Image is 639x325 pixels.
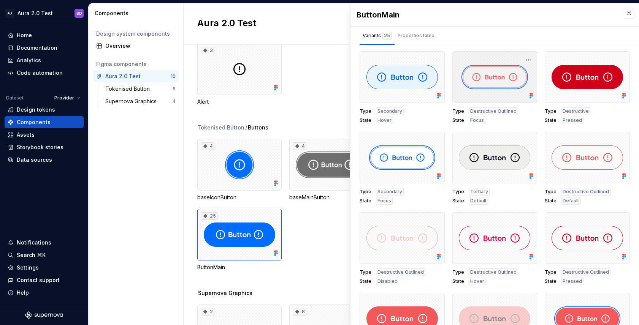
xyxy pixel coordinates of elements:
span: Destructive Outlined [470,108,517,114]
a: Analytics [5,54,84,66]
div: Overview [105,42,176,50]
div: ButtonMain [197,263,282,271]
div: Analytics [17,57,41,64]
button: Help [5,287,84,299]
span: Tertiary [470,189,488,195]
div: 25 [201,212,217,220]
div: Properties table [398,32,434,39]
div: 3Alert [197,43,282,106]
span: Destructive Outlined [377,269,424,275]
div: Data sources [17,156,52,164]
div: 25 [382,32,392,39]
div: Code automation [17,69,63,77]
div: Assets [17,131,35,139]
div: 4baseMainButton [289,139,374,201]
span: State [452,278,464,284]
div: Contact support [17,276,60,284]
div: 3 [201,47,214,54]
span: State [360,198,371,204]
span: Default [470,198,487,204]
span: Focus [470,117,484,123]
span: Destructive Outlined [470,269,517,275]
span: Disabled [377,278,398,284]
span: Secondary [377,189,402,195]
span: State [545,278,557,284]
a: Supernova Graphics4 [102,95,179,107]
div: baseMainButton [289,194,374,201]
span: Buttons [248,124,268,131]
div: baseIconButton [197,194,282,201]
span: Secondary [377,108,402,114]
a: Assets [5,129,84,141]
div: Components [17,118,51,126]
span: State [545,198,557,204]
a: Components [5,116,84,128]
span: State [360,278,371,284]
div: 25ButtonMain [197,209,282,271]
div: SD [76,10,82,16]
div: ButtonMain [357,9,616,20]
a: Design tokens [5,104,84,116]
span: Supernova Graphics [198,289,252,297]
a: Code automation [5,67,84,79]
div: Aura 2.0 Test [17,9,53,17]
span: Default [563,198,579,204]
span: Destructive [563,108,589,114]
span: Type [545,108,557,114]
div: Search ⌘K [17,251,46,259]
a: Aura 2.0 Test10 [93,70,179,82]
button: Notifications [5,237,84,249]
a: Overview [93,40,179,52]
div: Dataset [6,95,24,101]
span: State [452,198,464,204]
span: Type [360,269,371,275]
div: Aura 2.0 Test [105,73,141,80]
button: ADAura 2.0 TestSD [2,5,87,21]
button: Search ⌘K [5,249,84,261]
button: Provider [51,93,84,103]
span: Type [452,108,464,114]
h2: Aura 2.0 Test [197,17,412,29]
div: Tokenised Button [197,124,244,131]
span: / [245,124,247,131]
span: Type [360,108,371,114]
span: Type [545,269,557,275]
a: Home [5,29,84,41]
div: Storybook stories [17,144,63,151]
span: Focus [377,198,391,204]
button: Contact support [5,274,84,286]
div: AD [5,9,14,18]
span: State [545,117,557,123]
div: Help [17,289,29,297]
div: Design system components [96,30,176,38]
a: Supernova Logo [25,311,63,319]
div: 2 [201,308,214,316]
div: 4baseIconButton [197,139,282,201]
div: 4 [173,98,176,104]
a: Settings [5,262,84,274]
span: Hover [470,278,484,284]
div: 10 [171,73,176,79]
span: Provider [54,95,74,101]
div: Settings [17,264,39,271]
div: 6 [173,86,176,92]
div: Design tokens [17,106,55,114]
div: Documentation [17,44,57,52]
span: Type [545,189,557,195]
span: Destructive Outlined [563,269,609,275]
a: Tokenised Button6 [102,83,179,95]
div: 4 [293,142,306,150]
a: Storybook stories [5,141,84,153]
span: Destructive Outlined [563,189,609,195]
span: Type [452,269,464,275]
div: Components [95,9,180,17]
span: Pressed [563,117,582,123]
span: State [360,117,371,123]
div: 4 [201,142,214,150]
div: Home [17,32,32,39]
div: Alert [197,98,282,106]
div: Tokenised Button [105,85,153,93]
a: Documentation [5,42,84,54]
div: Variants [363,32,392,39]
span: Type [360,189,371,195]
